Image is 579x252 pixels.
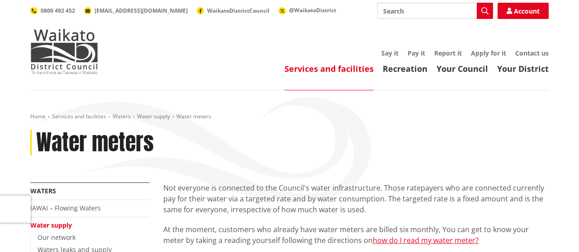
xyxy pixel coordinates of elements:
[30,29,98,74] img: Waikato District Council - Te Kaunihera aa Takiwaa o Waikato
[95,7,188,14] span: [EMAIL_ADDRESS][DOMAIN_NAME]
[30,204,101,212] a: IAWAI – Flowing Waters
[289,6,336,14] span: @WaikatoDistrict
[383,63,427,74] a: Recreation
[437,63,488,74] a: Your Council
[279,6,336,14] a: @WaikatoDistrict
[176,112,211,120] span: Water meters
[36,130,154,156] h1: Water meters
[498,3,549,19] a: Account
[30,221,72,229] a: Water supply
[30,112,46,120] a: Home
[30,7,75,14] a: 0800 492 452
[30,113,549,121] nav: breadcrumb
[373,235,479,245] a: how do I read my water meter?
[377,3,493,19] input: Search input
[285,63,374,74] a: Services and facilities
[84,7,188,14] a: [EMAIL_ADDRESS][DOMAIN_NAME]
[381,49,399,57] a: Say it
[52,112,106,120] a: Services and facilities
[113,112,131,120] a: Waters
[207,7,270,14] span: WaikatoDistrictCouncil
[197,7,270,14] a: WaikatoDistrictCouncil
[30,187,56,195] a: Waters
[471,49,506,57] a: Apply for it
[41,7,75,14] span: 0800 492 452
[497,63,549,74] a: Your District
[137,112,170,120] a: Water supply
[163,224,549,246] p: At the moment, customers who already have water meters are billed six monthly, You can get to kno...
[515,49,549,57] a: Contact us
[163,182,549,215] p: Not everyone is connected to the Council's water infrastructure. Those ratepayers who are connect...
[38,233,76,242] a: Our network
[408,49,425,57] a: Pay it
[434,49,462,57] a: Report it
